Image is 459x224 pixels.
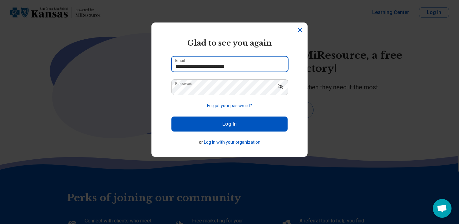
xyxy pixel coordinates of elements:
label: Email [175,59,185,62]
p: or [171,139,288,146]
button: Log In [171,117,288,132]
h2: Glad to see you again [171,37,288,49]
button: Dismiss [296,26,304,34]
label: Password [175,82,192,86]
button: Forgot your password? [207,102,252,109]
button: Log in with your organization [204,139,260,146]
section: Login Dialog [151,22,308,157]
button: Show password [274,79,288,94]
